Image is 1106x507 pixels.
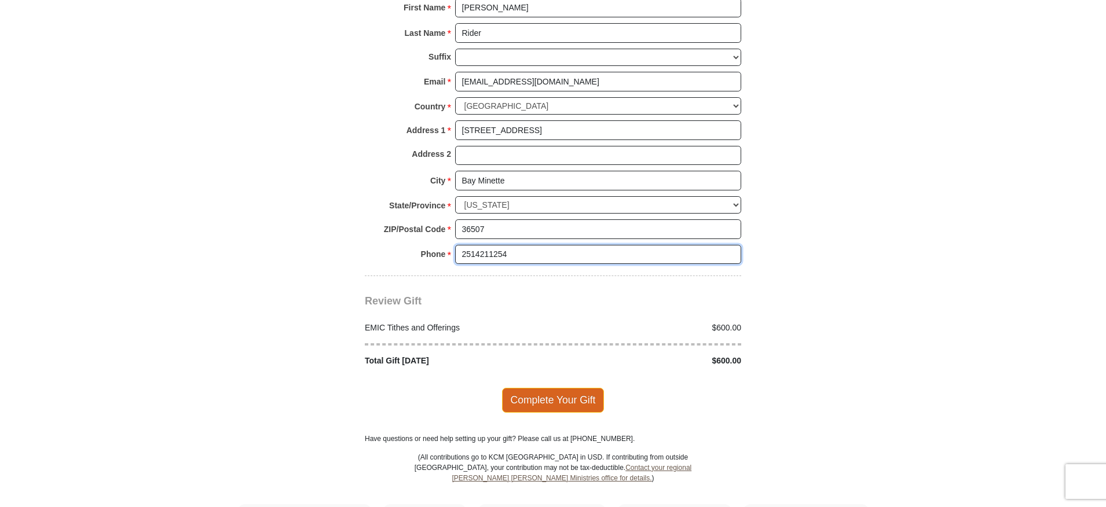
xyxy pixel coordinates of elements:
strong: State/Province [389,197,445,214]
p: Have questions or need help setting up your gift? Please call us at [PHONE_NUMBER]. [365,433,741,444]
strong: Address 1 [406,122,446,138]
a: Contact your regional [PERSON_NAME] [PERSON_NAME] Ministries office for details. [452,464,691,482]
div: $600.00 [553,322,748,334]
strong: Email [424,74,445,90]
div: EMIC Tithes and Offerings [359,322,554,334]
strong: Last Name [405,25,446,41]
span: Complete Your Gift [502,388,605,412]
strong: Country [415,98,446,115]
span: Review Gift [365,295,422,307]
strong: Phone [421,246,446,262]
strong: Suffix [429,49,451,65]
div: $600.00 [553,355,748,367]
p: (All contributions go to KCM [GEOGRAPHIC_DATA] in USD. If contributing from outside [GEOGRAPHIC_D... [414,452,692,504]
strong: Address 2 [412,146,451,162]
strong: ZIP/Postal Code [384,221,446,237]
strong: City [430,172,445,189]
div: Total Gift [DATE] [359,355,554,367]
